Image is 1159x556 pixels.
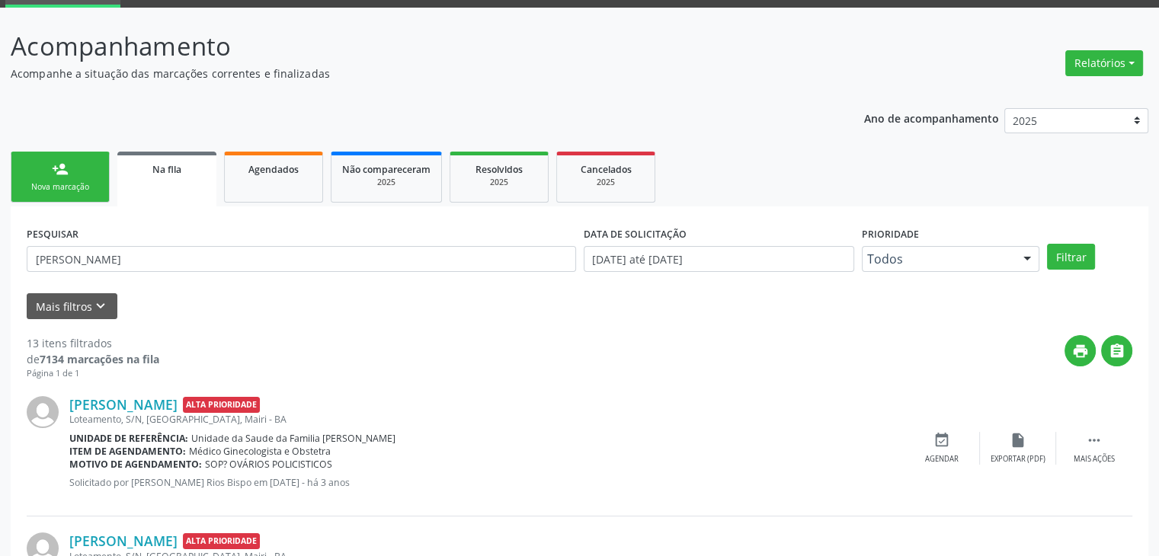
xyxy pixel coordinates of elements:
[152,163,181,176] span: Na fila
[1065,335,1096,366] button: print
[27,351,159,367] div: de
[27,293,117,320] button: Mais filtroskeyboard_arrow_down
[1101,335,1132,366] button: 
[189,445,331,458] span: Médico Ginecologista e Obstetra
[862,222,919,246] label: Prioridade
[1086,432,1103,449] i: 
[69,445,186,458] b: Item de agendamento:
[475,163,523,176] span: Resolvidos
[342,163,431,176] span: Não compareceram
[92,298,109,315] i: keyboard_arrow_down
[40,352,159,366] strong: 7134 marcações na fila
[69,413,904,426] div: Loteamento, S/N, [GEOGRAPHIC_DATA], Mairi - BA
[183,533,260,549] span: Alta Prioridade
[27,335,159,351] div: 13 itens filtrados
[568,177,644,188] div: 2025
[1065,50,1143,76] button: Relatórios
[991,454,1045,465] div: Exportar (PDF)
[584,222,687,246] label: DATA DE SOLICITAÇÃO
[342,177,431,188] div: 2025
[69,396,178,413] a: [PERSON_NAME]
[925,454,959,465] div: Agendar
[933,432,950,449] i: event_available
[1072,343,1089,359] i: print
[864,108,999,127] p: Ano de acompanhamento
[1109,343,1125,359] i: 
[22,181,98,193] div: Nova marcação
[1074,454,1115,465] div: Mais ações
[69,476,904,489] p: Solicitado por [PERSON_NAME] Rios Bispo em [DATE] - há 3 anos
[52,161,69,177] div: person_add
[248,163,299,176] span: Agendados
[584,246,854,272] input: Selecione um intervalo
[1010,432,1026,449] i: insert_drive_file
[69,458,202,471] b: Motivo de agendamento:
[27,367,159,380] div: Página 1 de 1
[27,396,59,428] img: img
[1047,244,1095,270] button: Filtrar
[205,458,332,471] span: SOP? OVÁRIOS POLICISTICOS
[69,432,188,445] b: Unidade de referência:
[11,27,807,66] p: Acompanhamento
[581,163,632,176] span: Cancelados
[867,251,1009,267] span: Todos
[461,177,537,188] div: 2025
[27,222,78,246] label: PESQUISAR
[191,432,395,445] span: Unidade da Saude da Familia [PERSON_NAME]
[27,246,576,272] input: Nome, CNS
[69,532,178,549] a: [PERSON_NAME]
[183,397,260,413] span: Alta Prioridade
[11,66,807,81] p: Acompanhe a situação das marcações correntes e finalizadas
